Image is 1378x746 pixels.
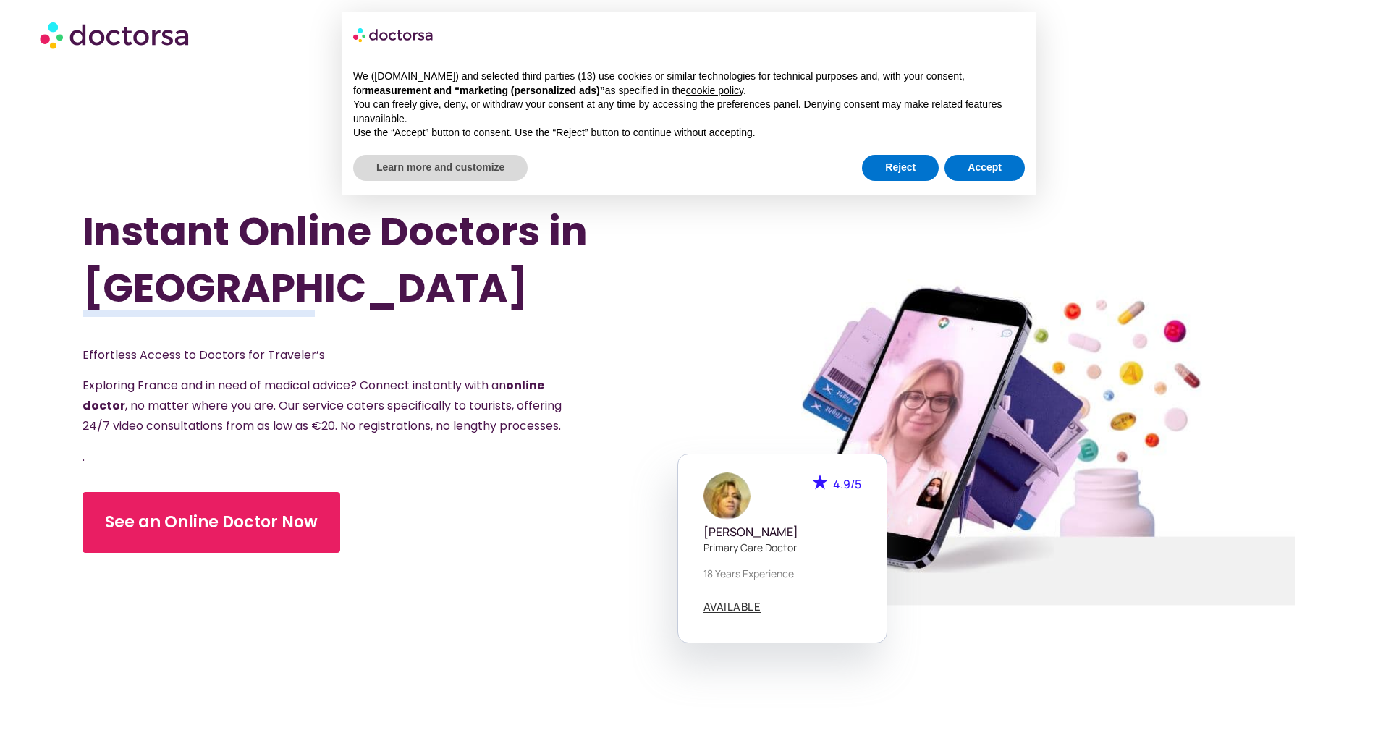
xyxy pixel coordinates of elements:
a: cookie policy [686,85,743,96]
img: logo [353,23,434,46]
h5: [PERSON_NAME] [703,525,861,539]
span: See an Online Doctor Now [105,511,318,534]
p: . [83,447,563,467]
h1: Instant Online Doctors in [GEOGRAPHIC_DATA] [83,203,598,316]
p: Use the “Accept” button to consent. Use the “Reject” button to continue without accepting. [353,126,1025,140]
button: Accept [944,155,1025,181]
p: Primary care doctor [703,540,861,555]
button: Reject [862,155,939,181]
button: Learn more and customize [353,155,528,181]
span: 4.9/5 [833,476,861,492]
span: Effortless Access to Doctors for Traveler’s [83,347,325,363]
p: You can freely give, deny, or withdraw your consent at any time by accessing the preferences pane... [353,98,1025,126]
span: Exploring France and in need of medical advice? Connect instantly with an , no matter where you a... [83,377,562,434]
p: We ([DOMAIN_NAME]) and selected third parties (13) use cookies or similar technologies for techni... [353,69,1025,98]
a: AVAILABLE [703,601,761,613]
a: See an Online Doctor Now [83,492,340,553]
p: 18 years experience [703,566,861,581]
strong: measurement and “marketing (personalized ads)” [365,85,604,96]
